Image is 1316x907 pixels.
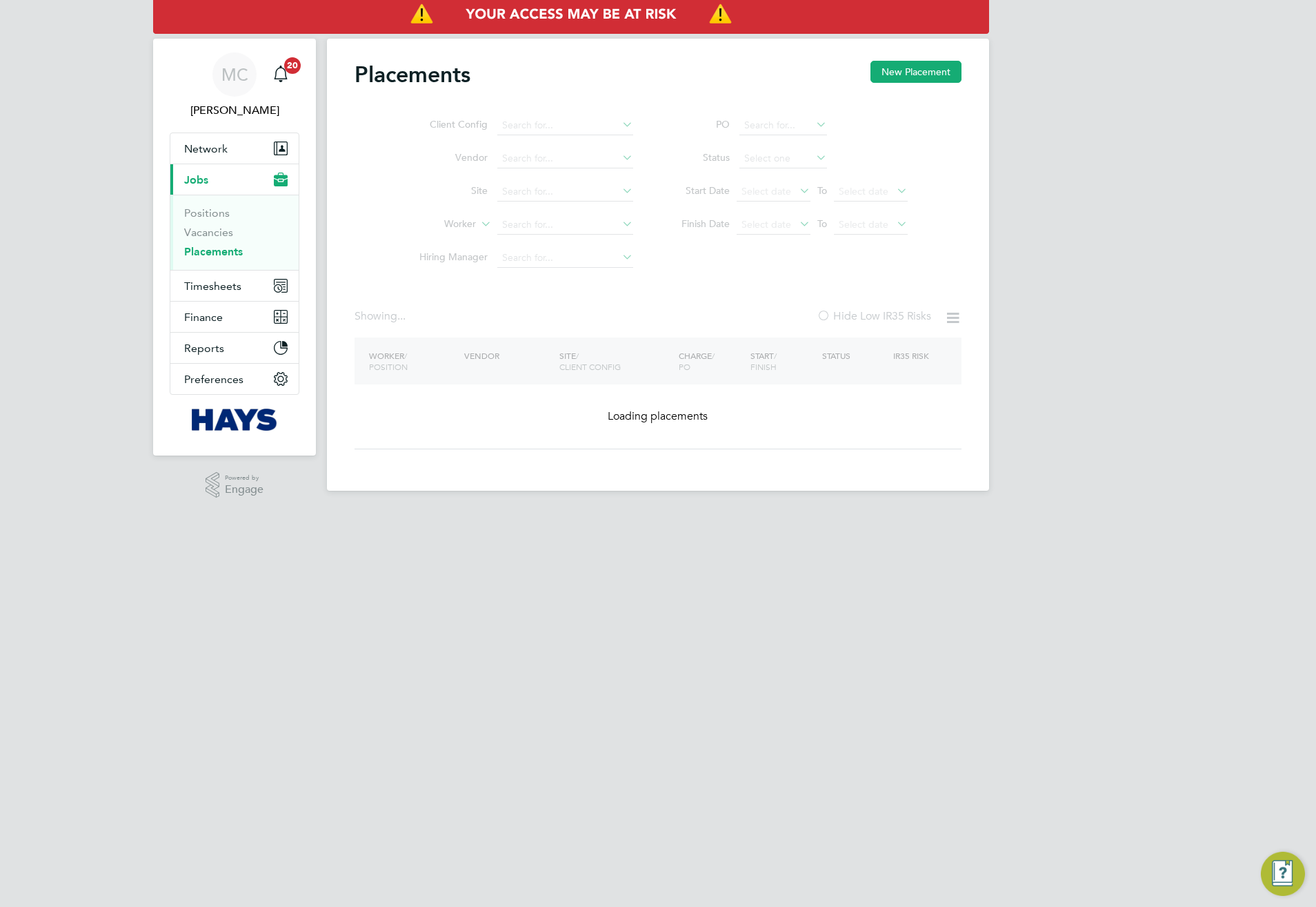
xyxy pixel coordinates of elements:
a: 20 [267,52,295,97]
span: Finance [184,311,223,324]
span: Meg Castleton [170,102,299,119]
div: Jobs [170,195,299,270]
a: Placements [184,245,243,258]
label: Hide Low IR35 Risks [817,309,931,323]
span: Timesheets [184,280,241,293]
a: MC[PERSON_NAME] [170,52,299,119]
button: Preferences [170,364,299,394]
span: Network [184,142,228,155]
span: Powered by [225,472,263,484]
nav: Main navigation [153,39,316,456]
span: Reports [184,342,224,355]
button: Timesheets [170,271,299,301]
button: Jobs [170,164,299,195]
a: Go to home page [170,409,299,431]
button: Engage Resource Center [1261,852,1305,896]
span: 20 [284,57,301,74]
a: Positions [184,206,230,220]
button: Finance [170,302,299,332]
span: ... [397,309,406,323]
span: Engage [225,484,263,496]
img: hays-logo-retina.png [192,409,278,431]
span: Jobs [184,173,208,186]
h2: Placements [355,61,470,88]
button: New Placement [870,61,961,83]
a: Vacancies [184,226,233,239]
div: Showing [355,309,408,324]
span: MC [221,66,248,84]
button: Reports [170,333,299,363]
a: Powered byEngage [206,472,264,498]
span: Preferences [184,373,243,386]
button: Network [170,133,299,164]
